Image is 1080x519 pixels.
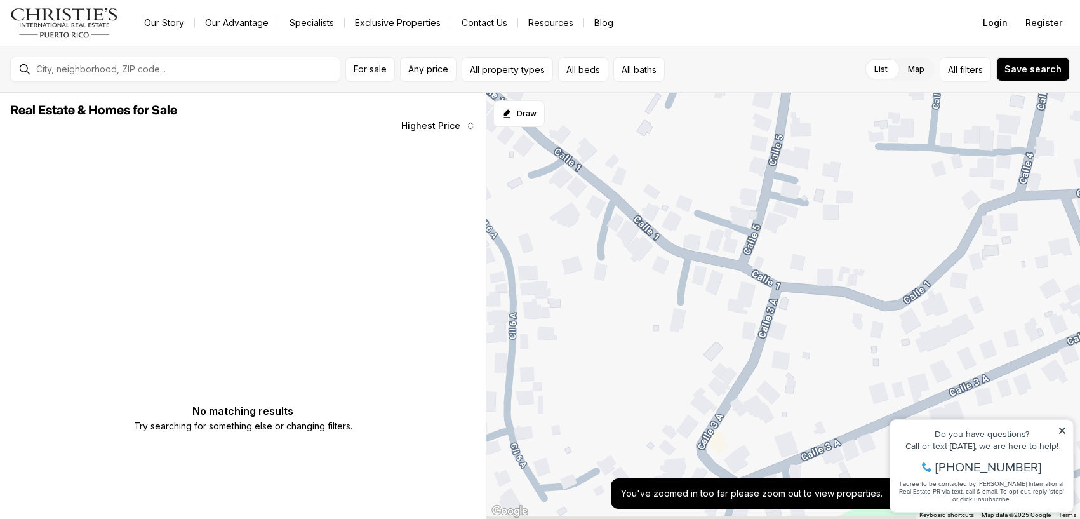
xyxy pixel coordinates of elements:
a: Blog [584,14,623,32]
button: Register [1018,10,1070,36]
span: Save search [1004,64,1062,74]
button: Start drawing [493,100,545,127]
button: All beds [558,57,608,82]
span: Register [1025,18,1062,28]
span: Any price [408,64,448,74]
p: You've zoomed in too far please zoom out to view properties. [621,489,883,499]
span: For sale [354,64,387,74]
span: [PHONE_NUMBER] [52,60,158,72]
span: Highest Price [401,121,460,131]
span: I agree to be contacted by [PERSON_NAME] International Real Estate PR via text, call & email. To ... [16,78,181,102]
a: Resources [518,14,583,32]
p: Try searching for something else or changing filters. [134,419,352,434]
a: Our Story [134,14,194,32]
label: Map [898,58,935,81]
button: All baths [613,57,665,82]
button: For sale [345,57,395,82]
button: Any price [400,57,457,82]
button: Save search [996,57,1070,81]
div: Do you have questions? [13,29,183,37]
span: Login [983,18,1008,28]
p: No matching results [134,406,352,416]
img: logo [10,8,119,38]
button: All property types [462,57,553,82]
a: Exclusive Properties [345,14,451,32]
label: List [864,58,898,81]
a: Our Advantage [195,14,279,32]
a: Specialists [279,14,344,32]
span: All [948,63,957,76]
span: filters [960,63,983,76]
span: Real Estate & Homes for Sale [10,104,177,117]
button: Allfilters [940,57,991,82]
button: Highest Price [394,113,483,138]
div: Call or text [DATE], we are here to help! [13,41,183,50]
button: Login [975,10,1015,36]
button: Contact Us [451,14,517,32]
